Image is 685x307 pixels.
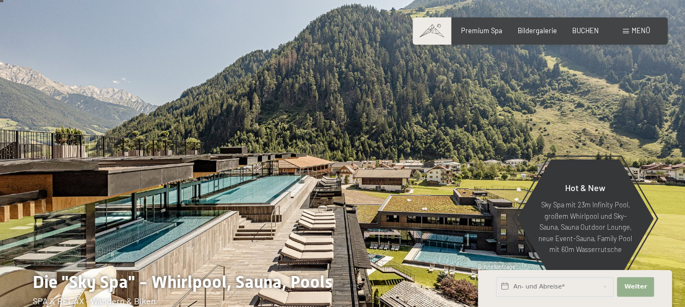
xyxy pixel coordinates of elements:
[478,263,516,270] span: Schnellanfrage
[617,277,654,297] button: Weiter
[538,199,633,255] p: Sky Spa mit 23m Infinity Pool, großem Whirlpool und Sky-Sauna, Sauna Outdoor Lounge, neue Event-S...
[518,26,557,35] a: Bildergalerie
[632,26,650,35] span: Menü
[572,26,599,35] a: BUCHEN
[624,283,647,291] span: Weiter
[565,182,605,193] span: Hot & New
[516,159,654,279] a: Hot & New Sky Spa mit 23m Infinity Pool, großem Whirlpool und Sky-Sauna, Sauna Outdoor Lounge, ne...
[461,26,502,35] a: Premium Spa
